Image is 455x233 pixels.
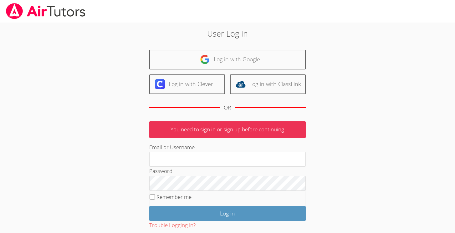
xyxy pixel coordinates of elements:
a: Log in with ClassLink [230,74,306,94]
img: clever-logo-6eab21bc6e7a338710f1a6ff85c0baf02591cd810cc4098c63d3a4b26e2feb20.svg [155,79,165,89]
div: OR [224,103,231,112]
a: Log in with Google [149,50,306,69]
img: classlink-logo-d6bb404cc1216ec64c9a2012d9dc4662098be43eaf13dc465df04b49fa7ab582.svg [236,79,246,89]
p: You need to sign in or sign up before continuing [149,121,306,138]
button: Trouble Logging In? [149,221,196,230]
img: google-logo-50288ca7cdecda66e5e0955fdab243c47b7ad437acaf1139b6f446037453330a.svg [200,54,210,64]
a: Log in with Clever [149,74,225,94]
h2: User Log in [105,28,350,39]
img: airtutors_banner-c4298cdbf04f3fff15de1276eac7730deb9818008684d7c2e4769d2f7ddbe033.png [5,3,86,19]
label: Email or Username [149,144,195,151]
label: Remember me [156,193,192,200]
input: Log in [149,206,306,221]
label: Password [149,167,172,175]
